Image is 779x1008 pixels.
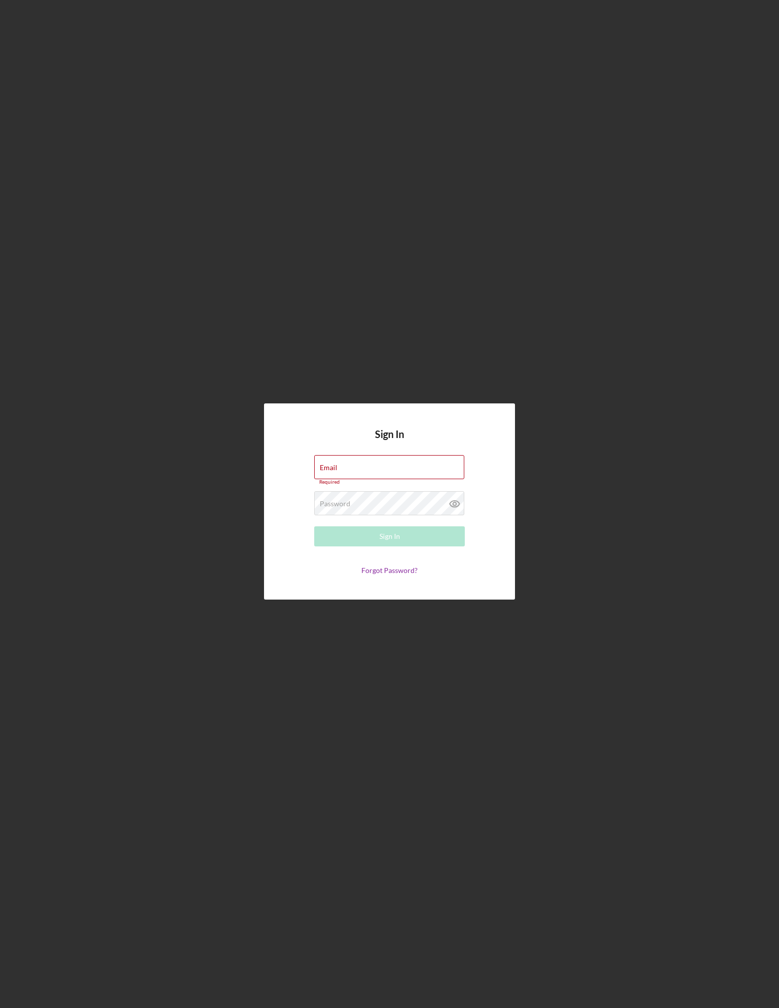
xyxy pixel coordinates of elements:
[361,566,418,574] a: Forgot Password?
[379,526,400,546] div: Sign In
[314,526,465,546] button: Sign In
[320,464,337,472] label: Email
[314,479,465,485] div: Required
[375,428,404,455] h4: Sign In
[320,500,350,508] label: Password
